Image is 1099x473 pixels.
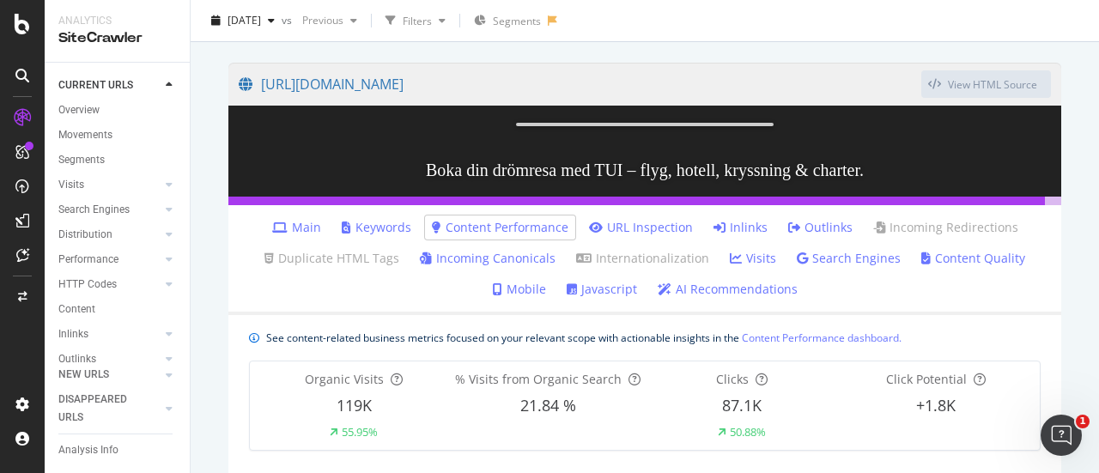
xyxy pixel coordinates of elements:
span: Click Potential [886,371,967,387]
div: See content-related business metrics focused on your relevant scope with actionable insights in the [266,329,902,347]
a: Search Engines [58,201,161,219]
a: HTTP Codes [58,276,161,294]
div: Inlinks [58,325,88,343]
div: Overview [58,101,100,119]
a: Segments [58,151,178,169]
div: DISAPPEARED URLS [58,391,145,427]
div: Analytics [58,14,176,28]
span: 119K [337,395,372,415]
a: Mobile [493,281,546,298]
a: Content Quality [921,250,1025,267]
a: Incoming Canonicals [420,250,556,267]
span: Segments [493,14,541,28]
a: Internationalization [576,250,709,267]
div: CURRENT URLS [58,76,133,94]
div: 50.88% [730,424,766,440]
div: Content [58,300,95,318]
a: Keywords [342,219,411,236]
button: [DATE] [204,7,282,34]
span: 87.1K [722,395,762,415]
a: Content [58,300,178,318]
a: CURRENT URLS [58,76,161,94]
a: Movements [58,126,178,144]
a: NEW URLS [58,366,161,384]
a: AI Recommendations [658,281,798,298]
div: SiteCrawler [58,28,176,48]
div: NEW URLS [58,366,109,384]
div: Segments [58,151,105,169]
a: Main [272,219,321,236]
span: Clicks [716,371,749,387]
span: % Visits from Organic Search [455,371,622,387]
span: Previous [295,13,343,27]
a: Inlinks [58,325,161,343]
div: Visits [58,176,84,194]
a: Inlinks [713,219,768,236]
iframe: Intercom live chat [1041,415,1082,456]
button: Segments [467,7,548,34]
button: Filters [379,7,452,34]
a: Content Performance [432,219,568,236]
a: Visits [58,176,161,194]
a: Visits [730,250,776,267]
a: Outlinks [58,350,161,368]
span: vs [282,13,295,27]
a: Duplicate HTML Tags [264,250,399,267]
div: Movements [58,126,112,144]
div: 55.95% [342,424,378,440]
a: Incoming Redirections [873,219,1018,236]
a: URL Inspection [589,219,693,236]
span: +1.8K [916,395,956,415]
a: Outlinks [788,219,853,236]
a: Javascript [567,281,637,298]
a: Overview [58,101,178,119]
h3: Boka din drömresa med TUI – flyg, hotell, kryssning & charter. [228,143,1061,197]
a: [URL][DOMAIN_NAME] [239,63,921,106]
a: Search Engines [797,250,901,267]
span: 21.84 % [520,395,576,415]
a: Performance [58,251,161,269]
a: Distribution [58,226,161,244]
div: Outlinks [58,350,96,368]
button: Previous [295,7,364,34]
span: 2024 Jan. 21st [228,13,261,27]
div: Filters [403,13,432,27]
div: Analysis Info [58,441,118,459]
a: Analysis Info [58,441,178,459]
div: HTTP Codes [58,276,117,294]
div: View HTML Source [948,77,1037,92]
div: Distribution [58,226,112,244]
button: View HTML Source [921,70,1051,98]
a: DISAPPEARED URLS [58,391,161,427]
span: 1 [1076,415,1090,428]
a: Content Performance dashboard. [742,329,902,347]
span: Organic Visits [305,371,384,387]
div: info banner [249,329,1041,347]
img: Boka din drömresa med TUI – flyg, hotell, kryssning & charter. [516,123,774,126]
div: Performance [58,251,118,269]
div: Search Engines [58,201,130,219]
